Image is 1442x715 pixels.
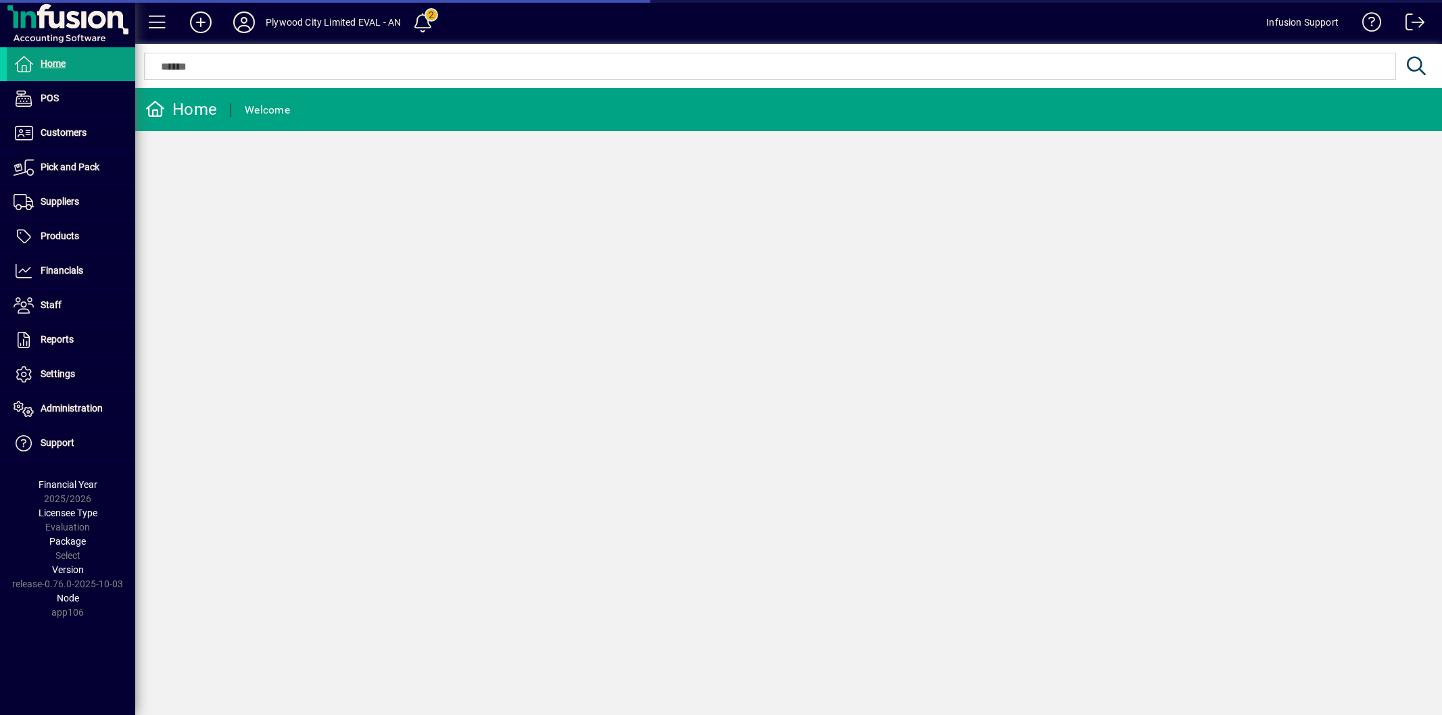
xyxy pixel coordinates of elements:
[7,116,135,150] a: Customers
[41,196,79,207] span: Suppliers
[245,99,290,121] div: Welcome
[266,11,401,33] div: Plywood City Limited EVAL - AN
[1266,11,1339,33] div: Infusion Support
[7,392,135,426] a: Administration
[41,437,74,448] span: Support
[41,299,62,310] span: Staff
[57,593,79,603] span: Node
[7,151,135,184] a: Pick and Pack
[1395,3,1425,47] a: Logout
[7,185,135,219] a: Suppliers
[222,10,266,34] button: Profile
[49,536,86,547] span: Package
[7,220,135,253] a: Products
[41,93,59,103] span: POS
[7,289,135,322] a: Staff
[179,10,222,34] button: Add
[7,323,135,357] a: Reports
[52,564,84,575] span: Version
[1352,3,1382,47] a: Knowledge Base
[39,479,97,490] span: Financial Year
[7,357,135,391] a: Settings
[41,162,99,172] span: Pick and Pack
[41,403,103,414] span: Administration
[39,508,97,518] span: Licensee Type
[41,265,83,276] span: Financials
[41,127,87,138] span: Customers
[41,368,75,379] span: Settings
[7,426,135,460] a: Support
[41,230,79,241] span: Products
[7,82,135,116] a: POS
[7,254,135,288] a: Financials
[145,99,217,120] div: Home
[41,334,74,345] span: Reports
[41,58,66,69] span: Home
